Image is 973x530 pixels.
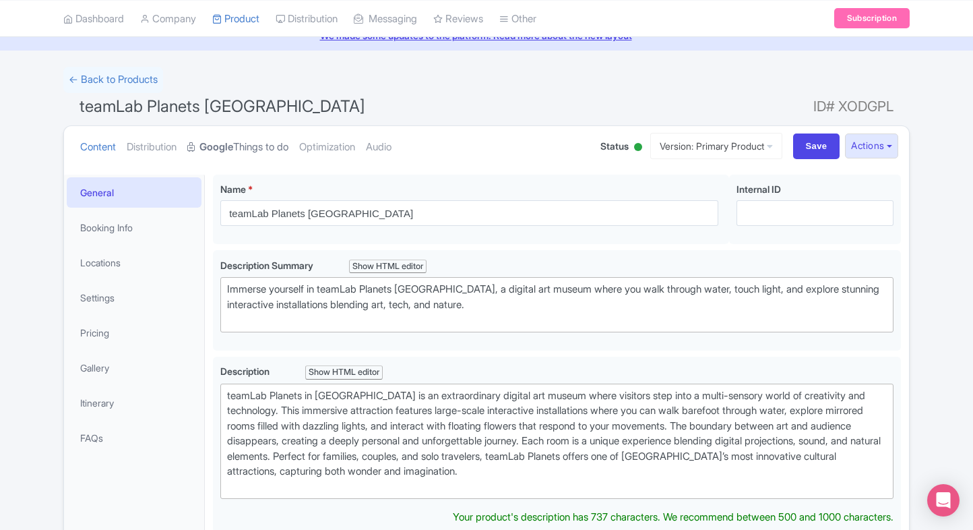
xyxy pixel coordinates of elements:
[127,126,177,169] a: Distribution
[220,365,272,377] span: Description
[834,8,910,28] a: Subscription
[63,67,163,93] a: ← Back to Products
[220,183,246,195] span: Name
[349,260,427,274] div: Show HTML editor
[793,134,840,159] input: Save
[927,484,960,517] div: Open Intercom Messenger
[67,247,201,278] a: Locations
[299,126,355,169] a: Optimization
[453,510,893,525] div: Your product's description has 737 characters. We recommend between 500 and 1000 characters.
[187,126,288,169] a: GoogleThings to do
[67,318,201,348] a: Pricing
[67,283,201,313] a: Settings
[227,388,887,495] div: teamLab Planets in [GEOGRAPHIC_DATA] is an extraordinary digital art museum where visitors step i...
[366,126,391,169] a: Audio
[650,133,782,159] a: Version: Primary Product
[67,177,201,208] a: General
[80,126,116,169] a: Content
[736,183,781,195] span: Internal ID
[199,140,233,155] strong: Google
[845,134,898,158] button: Actions
[67,388,201,418] a: Itinerary
[220,260,315,271] span: Description Summary
[631,138,645,158] div: Active
[67,212,201,243] a: Booking Info
[67,353,201,383] a: Gallery
[813,93,893,120] span: ID# XODGPL
[80,96,365,116] span: teamLab Planets [GEOGRAPHIC_DATA]
[305,365,383,380] div: Show HTML editor
[600,139,629,153] span: Status
[67,423,201,453] a: FAQs
[227,282,887,328] div: Immerse yourself in teamLab Planets [GEOGRAPHIC_DATA], a digital art museum where you walk throug...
